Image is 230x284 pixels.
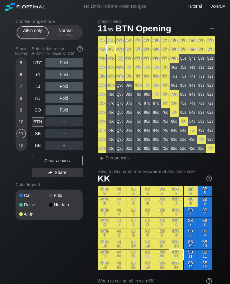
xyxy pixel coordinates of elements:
div: T2s [206,72,215,81]
div: UTG 10 [98,239,112,249]
div: CO 6 [155,197,169,207]
div: J7s [161,63,170,72]
div: T9o [134,81,143,90]
div: Raise [19,203,49,207]
div: ＋ [45,117,83,126]
div: CO [32,105,44,115]
div: Call [19,193,49,198]
div: K7o [107,99,115,108]
div: A4o [98,126,106,135]
div: HJ 12 [141,260,155,270]
div: HJ 6 [141,197,155,207]
div: SB 8 [184,218,198,228]
div: SB 5 [184,186,198,196]
div: 12 – 100 [53,33,79,37]
div: 52o [179,144,188,153]
div: 84o [152,126,161,135]
div: BB 5 [198,186,212,196]
div: HJ 5 [141,186,155,196]
div: 74s [188,99,197,108]
div: BB 12 [198,260,212,270]
div: A8s [152,36,161,45]
div: K5o [107,117,115,126]
img: ellipsis.fd386fe8.svg [209,25,215,32]
div: 6 [16,70,26,79]
div: No Limit Hold’em Poker Ranges [75,4,155,10]
div: 76o [161,108,170,117]
div: T4s [188,72,197,81]
div: T6o [134,108,143,117]
div: 82s [206,90,215,99]
div: Q7s [161,54,170,63]
div: A2o [98,144,106,153]
div: 64s [188,108,197,117]
div: 42o [188,144,197,153]
div: J5o [125,117,134,126]
div: Q3s [197,54,206,63]
div: K9o [107,81,115,90]
div: SB 10 [184,239,198,249]
div: AKs [107,36,115,45]
span: KK [98,174,110,183]
div: UTG 9 [98,228,112,239]
div: 75s [179,99,188,108]
div: QJo [116,63,124,72]
div: BTN 8 [169,218,183,228]
div: A9s [143,36,152,45]
div: KJo [107,63,115,72]
div: JJ [125,63,134,72]
div: Q4o [116,126,124,135]
div: J8s [152,63,161,72]
div: A5o [98,117,106,126]
div: JTs [134,63,143,72]
div: BTN 11 [169,250,183,260]
div: CO 8 [155,218,169,228]
div: 73o [161,135,170,144]
div: 5 – 12 [20,33,46,37]
div: 85o [152,117,161,126]
div: 52s [206,117,215,126]
div: Q6s [170,54,179,63]
div: T8s [152,72,161,81]
div: 33 [197,135,206,144]
div: 86o [152,108,161,117]
div: A7o [98,99,106,108]
div: 8 [16,94,26,103]
div: 5 [16,58,26,67]
div: +1 12 [112,260,126,270]
div: Q5o [116,117,124,126]
div: +1 10 [112,239,126,249]
div: T7s [161,72,170,81]
div: 42s [206,126,215,135]
div: +1 8 [112,218,126,228]
span: AxelC [211,4,223,9]
div: T3s [197,72,206,81]
div: J9s [143,63,152,72]
div: 95o [143,117,152,126]
div: J6o [125,108,134,117]
div: K2o [107,144,115,153]
div: No data [49,203,79,207]
div: HJ 10 [141,239,155,249]
div: KK [107,45,115,54]
div: LJ 10 [126,239,140,249]
div: T2o [134,144,143,153]
div: 98s [152,81,161,90]
div: Q2s [206,54,215,63]
div: 64o [170,126,179,135]
div: Fold [45,70,83,79]
div: Fold [45,94,83,103]
div: Clear actions [32,156,83,165]
div: JTo [125,72,134,81]
div: 96s [170,81,179,90]
div: QJs [125,54,134,63]
div: CO 11 [155,250,169,260]
div: 94o [143,126,152,135]
div: 9 [16,105,26,115]
div: QTs [134,54,143,63]
div: 65o [170,117,179,126]
div: J4s [188,63,197,72]
div: J7o [125,99,134,108]
div: K5s [179,45,188,54]
span: 11 [97,24,114,34]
